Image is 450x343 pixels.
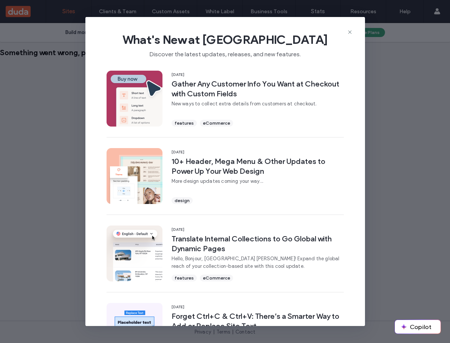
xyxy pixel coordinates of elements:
span: features [175,120,194,127]
span: eCommerce [203,120,230,127]
span: [DATE] [172,227,344,232]
button: Copilot [395,320,441,334]
span: features [175,275,194,281]
span: Hello, Bonjour, [GEOGRAPHIC_DATA] [PERSON_NAME]! Expand the global reach of your collection-based... [172,255,344,270]
span: eCommerce [203,275,230,281]
span: design [175,197,190,204]
span: Gather Any Customer Info You Want at Checkout with Custom Fields [172,79,344,99]
span: [DATE] [172,72,344,77]
span: 10+ Header, Mega Menu & Other Updates to Power Up Your Web Design [172,156,344,176]
span: More design updates coming your way... [172,178,344,185]
span: [DATE] [172,304,344,310]
span: Forget Ctrl+C & Ctrl+V: There’s a Smarter Way to Add or Replace Site Text [172,311,344,331]
span: What's New at [GEOGRAPHIC_DATA] [97,32,353,47]
span: New ways to collect extra details from customers at checkout. [172,100,344,108]
span: Discover the latest updates, releases, and new features. [97,47,353,59]
span: Translate Internal Collections to Go Global with Dynamic Pages [172,234,344,253]
span: [DATE] [172,150,344,155]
